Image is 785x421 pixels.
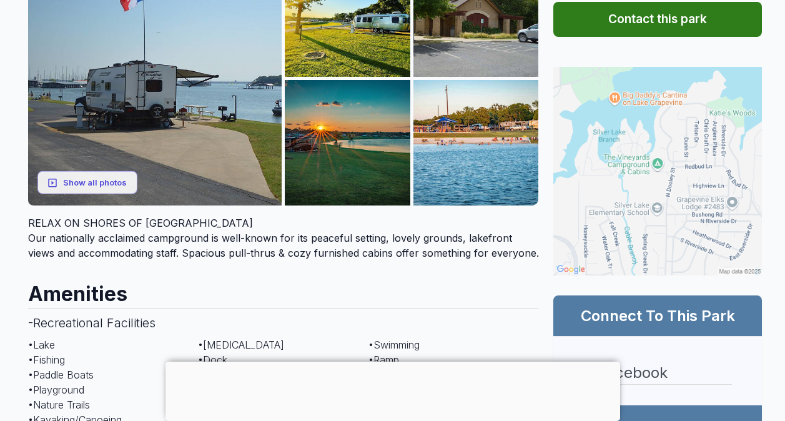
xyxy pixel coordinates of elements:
span: • Dock [198,354,227,366]
h2: Connect To This Park [568,305,747,326]
button: Show all photos [37,171,137,194]
span: • [MEDICAL_DATA] [198,339,284,351]
span: • Fishing [28,354,65,366]
span: • Paddle Boats [28,369,94,381]
span: • Playground [28,384,84,396]
h2: Amenities [28,270,539,308]
iframe: Advertisement [165,362,620,418]
div: Our nationally acclaimed campground is well-known for its peaceful setting, lovely grounds, lakef... [28,215,539,260]
span: • Lake [28,339,55,351]
h3: - Recreational Facilities [28,308,539,337]
img: pho_260000584_04.jpg [285,80,410,206]
span: • Nature Trails [28,399,90,411]
a: Facebook [583,362,732,384]
span: • Swimming [368,339,420,351]
span: RELAX ON SHORES OF [GEOGRAPHIC_DATA] [28,217,253,229]
span: • Ramp [368,354,399,366]
img: pho_260000584_05.jpg [413,80,539,206]
img: Map for The Vineyards Campground & Cabins [553,67,762,275]
button: Contact this park [553,2,762,37]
